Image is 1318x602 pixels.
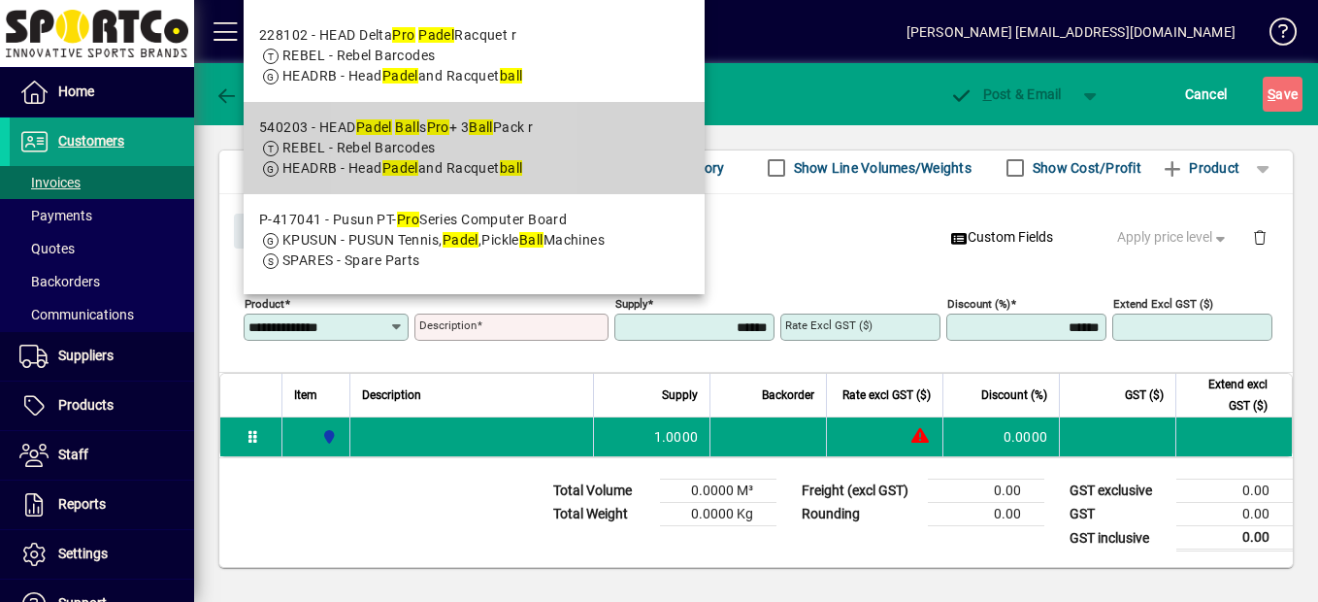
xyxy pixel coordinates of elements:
[1125,385,1164,406] span: GST ($)
[544,503,660,526] td: Total Weight
[210,77,284,112] button: Back
[427,119,449,135] em: Pro
[10,481,194,529] a: Reports
[19,274,100,289] span: Backorders
[214,86,280,102] span: Back
[1176,480,1293,503] td: 0.00
[259,117,534,138] div: 540203 - HEAD s + 3 Pack r
[58,397,114,413] span: Products
[1060,503,1176,526] td: GST
[395,119,419,135] em: Ball
[282,68,522,84] span: HEADRB - Head and Racquet
[950,227,1053,248] span: Custom Fields
[1268,86,1275,102] span: S
[58,84,94,99] span: Home
[229,221,305,239] app-page-header-button: Close
[792,480,928,503] td: Freight (excl GST)
[790,158,972,178] label: Show Line Volumes/Weights
[949,86,1062,102] span: ost & Email
[282,232,605,248] span: KPUSUN - PUSUN Tennis, ,Pickle Machines
[10,265,194,298] a: Backorders
[942,418,1059,456] td: 0.0000
[19,307,134,322] span: Communications
[10,332,194,381] a: Suppliers
[469,119,493,135] em: Ball
[1176,526,1293,551] td: 0.00
[928,503,1044,526] td: 0.00
[10,382,194,430] a: Products
[242,216,292,248] span: Close
[244,102,705,194] mat-option: 540203 - HEAD Padel Balls Pro+ 3 Ball Pack r
[382,68,418,84] em: Padel
[1060,480,1176,503] td: GST exclusive
[362,385,421,406] span: Description
[244,10,705,102] mat-option: 228102 - HEAD Delta Pro Padel Racquet r
[662,385,698,406] span: Supply
[660,480,776,503] td: 0.0000 M³
[660,503,776,526] td: 0.0000 Kg
[282,48,436,63] span: REBEL - Rebel Barcodes
[58,348,114,363] span: Suppliers
[282,160,522,176] span: HEADRB - Head and Racquet
[983,86,992,102] span: P
[1176,503,1293,526] td: 0.00
[500,160,523,176] em: ball
[244,194,705,286] mat-option: P-417041 - Pusun PT-Pro Series Computer Board
[245,297,284,311] mat-label: Product
[419,318,477,332] mat-label: Description
[1060,526,1176,551] td: GST inclusive
[1109,220,1237,255] button: Apply price level
[785,318,873,332] mat-label: Rate excl GST ($)
[19,208,92,223] span: Payments
[382,160,418,176] em: Padel
[58,447,88,462] span: Staff
[194,77,301,112] app-page-header-button: Back
[19,241,75,256] span: Quotes
[500,68,523,84] em: ball
[1117,227,1230,248] span: Apply price level
[1268,79,1298,110] span: ave
[1029,158,1141,178] label: Show Cost/Profit
[316,426,339,448] span: Sportco Ltd Warehouse
[282,252,420,268] span: SPARES - Spare Parts
[626,152,725,184] span: Product History
[981,385,1047,406] span: Discount (%)
[10,298,194,331] a: Communications
[259,210,605,230] div: P-417041 - Pusun PT- Series Computer Board
[10,232,194,265] a: Quotes
[906,17,1236,48] div: [PERSON_NAME] [EMAIL_ADDRESS][DOMAIN_NAME]
[58,496,106,512] span: Reports
[10,431,194,480] a: Staff
[10,530,194,579] a: Settings
[947,297,1010,311] mat-label: Discount (%)
[282,140,436,155] span: REBEL - Rebel Barcodes
[939,77,1071,112] button: Post & Email
[1236,214,1283,260] button: Delete
[397,212,419,227] em: Pro
[234,214,300,249] button: Close
[58,546,108,561] span: Settings
[762,385,814,406] span: Backorder
[1236,228,1283,246] app-page-header-button: Delete
[58,133,124,149] span: Customers
[1185,79,1228,110] span: Cancel
[10,199,194,232] a: Payments
[418,27,454,43] em: Padel
[519,232,544,248] em: Ball
[10,68,194,117] a: Home
[259,25,522,46] div: 228102 - HEAD Delta Racquet r
[942,220,1061,255] button: Custom Fields
[654,427,699,447] span: 1.0000
[443,232,478,248] em: Padel
[1255,4,1294,67] a: Knowledge Base
[10,166,194,199] a: Invoices
[294,385,317,406] span: Item
[1188,374,1268,417] span: Extend excl GST ($)
[842,385,931,406] span: Rate excl GST ($)
[615,297,647,311] mat-label: Supply
[1263,77,1302,112] button: Save
[1113,297,1213,311] mat-label: Extend excl GST ($)
[19,175,81,190] span: Invoices
[356,119,392,135] em: Padel
[1180,77,1233,112] button: Cancel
